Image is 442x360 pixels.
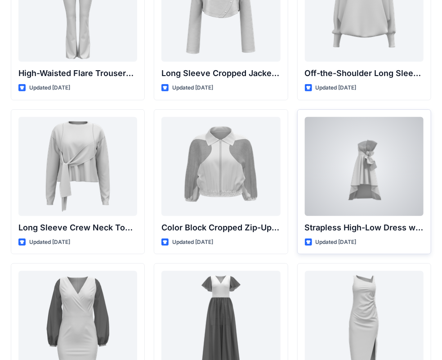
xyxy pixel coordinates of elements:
p: Long Sleeve Crew Neck Top with Asymmetrical Tie Detail [18,221,137,234]
a: Long Sleeve Crew Neck Top with Asymmetrical Tie Detail [18,117,137,216]
p: Updated [DATE] [316,83,357,93]
a: Strapless High-Low Dress with Side Bow Detail [305,117,424,216]
p: Strapless High-Low Dress with Side Bow Detail [305,221,424,234]
p: High-Waisted Flare Trousers with Button Detail [18,67,137,80]
p: Color Block Cropped Zip-Up Jacket with Sheer Sleeves [161,221,280,234]
p: Updated [DATE] [29,238,70,247]
p: Updated [DATE] [172,238,213,247]
p: Updated [DATE] [29,83,70,93]
a: Color Block Cropped Zip-Up Jacket with Sheer Sleeves [161,117,280,216]
p: Updated [DATE] [172,83,213,93]
p: Updated [DATE] [316,238,357,247]
p: Off-the-Shoulder Long Sleeve Top [305,67,424,80]
p: Long Sleeve Cropped Jacket with Mandarin Collar and Shoulder Detail [161,67,280,80]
